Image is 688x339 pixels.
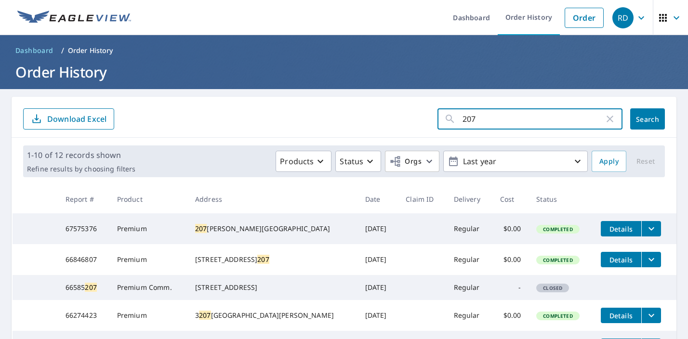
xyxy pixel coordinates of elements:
div: [PERSON_NAME][GEOGRAPHIC_DATA] [195,224,350,234]
button: detailsBtn-66846807 [601,252,641,267]
td: - [492,275,529,300]
div: [STREET_ADDRESS] [195,283,350,292]
span: Search [638,115,657,124]
button: Search [630,108,665,130]
span: Apply [599,156,619,168]
button: detailsBtn-67575376 [601,221,641,236]
span: Completed [537,226,578,233]
td: Regular [446,275,492,300]
button: detailsBtn-66274423 [601,308,641,323]
button: Products [276,151,331,172]
p: Refine results by choosing filters [27,165,135,173]
td: Regular [446,213,492,244]
td: [DATE] [357,244,398,275]
div: [STREET_ADDRESS] [195,255,350,264]
td: 66846807 [58,244,109,275]
p: Order History [68,46,113,55]
input: Address, Report #, Claim ID, etc. [463,105,604,132]
span: Orgs [389,156,422,168]
td: Premium [109,213,187,244]
span: Dashboard [15,46,53,55]
td: 66585 [58,275,109,300]
td: Regular [446,244,492,275]
span: Details [607,224,635,234]
td: Regular [446,300,492,331]
h1: Order History [12,62,676,82]
mark: 207 [257,255,269,264]
a: Order [565,8,604,28]
td: [DATE] [357,213,398,244]
span: Completed [537,257,578,263]
td: Premium [109,300,187,331]
td: [DATE] [357,300,398,331]
p: Status [340,156,363,167]
button: Last year [443,151,588,172]
button: Status [335,151,381,172]
p: 1-10 of 12 records shown [27,149,135,161]
th: Report # [58,185,109,213]
td: 66274423 [58,300,109,331]
th: Address [187,185,357,213]
span: Details [607,311,635,320]
th: Product [109,185,187,213]
button: Apply [592,151,626,172]
th: Status [529,185,593,213]
p: Download Excel [47,114,106,124]
td: 67575376 [58,213,109,244]
button: Download Excel [23,108,114,130]
img: EV Logo [17,11,131,25]
button: Orgs [385,151,439,172]
span: Closed [537,285,568,291]
button: filesDropdownBtn-67575376 [641,221,661,236]
mark: 207 [195,224,207,233]
span: Details [607,255,635,264]
td: $0.00 [492,213,529,244]
th: Delivery [446,185,492,213]
td: $0.00 [492,300,529,331]
li: / [61,45,64,56]
th: Date [357,185,398,213]
div: 3 [GEOGRAPHIC_DATA][PERSON_NAME] [195,311,350,320]
td: $0.00 [492,244,529,275]
span: Completed [537,313,578,319]
button: filesDropdownBtn-66846807 [641,252,661,267]
td: Premium Comm. [109,275,187,300]
nav: breadcrumb [12,43,676,58]
td: [DATE] [357,275,398,300]
p: Last year [459,153,572,170]
th: Claim ID [398,185,446,213]
mark: 207 [85,283,96,292]
a: Dashboard [12,43,57,58]
th: Cost [492,185,529,213]
button: filesDropdownBtn-66274423 [641,308,661,323]
mark: 207 [199,311,211,320]
div: RD [612,7,634,28]
p: Products [280,156,314,167]
td: Premium [109,244,187,275]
